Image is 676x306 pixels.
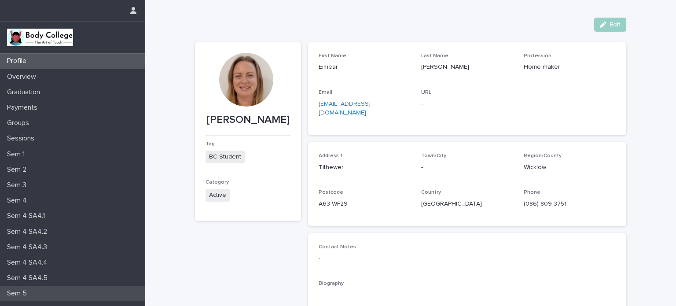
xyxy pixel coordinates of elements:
span: Postcode [319,190,343,195]
span: Address 1 [319,153,342,159]
p: Wicklow [524,163,616,172]
span: Active [206,189,230,202]
span: Email [319,90,332,95]
p: [PERSON_NAME] [421,63,513,72]
p: [GEOGRAPHIC_DATA] [421,199,513,209]
p: Sem 4 [4,196,34,205]
p: Sem 2 [4,166,33,174]
span: Town/City [421,153,446,159]
span: Edit [610,22,621,28]
span: Country [421,190,441,195]
p: Graduation [4,88,47,96]
p: Sem 1 [4,150,32,159]
p: - [421,163,513,172]
p: [PERSON_NAME] [206,114,290,126]
span: First Name [319,53,346,59]
p: Overview [4,73,43,81]
p: Payments [4,103,44,112]
p: Home maker [524,63,616,72]
img: xvtzy2PTuGgGH0xbwGb2 [7,29,73,46]
a: [EMAIL_ADDRESS][DOMAIN_NAME] [319,101,371,116]
span: Biography [319,281,344,286]
span: Category [206,180,229,185]
p: Groups [4,119,36,127]
button: Edit [594,18,626,32]
p: Sem 4 SA4.5 [4,274,55,282]
p: Eimear [319,63,411,72]
p: Sem 4 SA4.3 [4,243,54,251]
span: Region/County [524,153,562,159]
p: Tithewer [319,163,411,172]
p: A63 WF29 [319,199,411,209]
span: Last Name [421,53,448,59]
a: (086) 809-3751 [524,201,566,207]
p: - [319,296,616,306]
p: Sessions [4,134,41,143]
p: Profile [4,57,33,65]
p: Sem 4 SA4.1 [4,212,52,220]
p: Sem 5 [4,289,34,298]
p: - [319,254,616,263]
span: URL [421,90,431,95]
span: Profession [524,53,551,59]
p: Sem 3 [4,181,33,189]
span: Phone [524,190,540,195]
p: Sem 4 SA4.2 [4,228,54,236]
p: Sem 4 SA4.4 [4,258,55,267]
span: Tag [206,141,215,147]
span: Contact Notes [319,244,356,250]
p: - [421,100,513,109]
span: BC Student [206,151,245,163]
